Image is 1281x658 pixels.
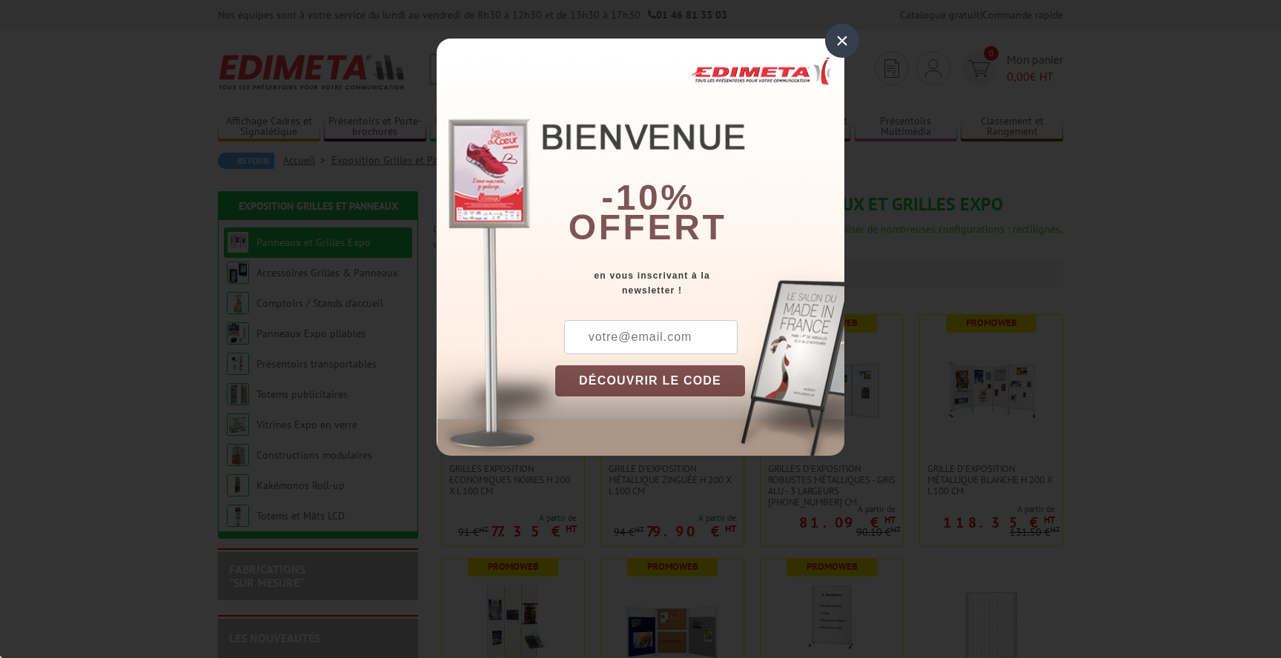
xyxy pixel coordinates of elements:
[564,320,738,354] input: votre@email.com
[569,207,727,247] font: offert
[601,178,695,217] b: -10%
[555,268,844,298] div: en vous inscrivant à la newsletter !
[825,24,859,58] div: ×
[555,365,745,396] button: DÉCOUVRIR LE CODE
